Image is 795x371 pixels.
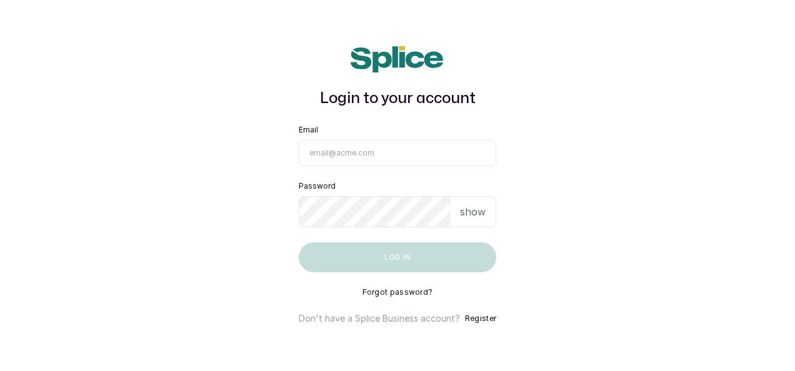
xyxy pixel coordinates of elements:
[362,287,433,297] button: Forgot password?
[299,312,460,325] p: Don't have a Splice Business account?
[299,87,496,110] h1: Login to your account
[299,140,496,166] input: email@acme.com
[299,125,318,135] label: Email
[460,204,486,219] p: show
[299,181,336,191] label: Password
[299,242,496,272] button: Log in
[465,312,496,325] button: Register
